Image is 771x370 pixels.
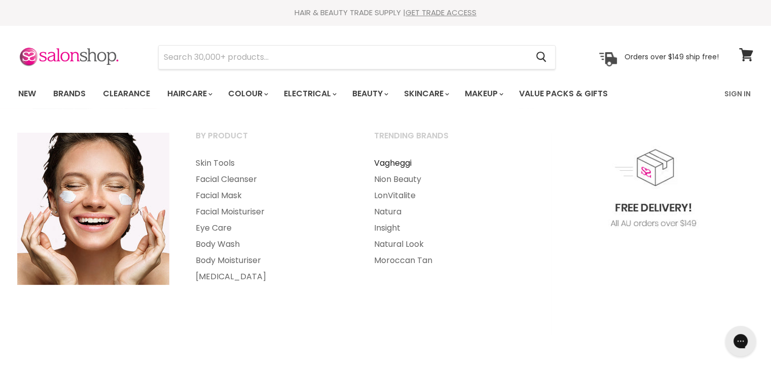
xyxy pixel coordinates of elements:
a: Body Moisturiser [183,252,359,269]
ul: Main menu [11,79,667,108]
ul: Main menu [183,155,359,285]
button: Search [528,46,555,69]
a: Colour [221,83,274,104]
a: Electrical [276,83,343,104]
a: Haircare [160,83,218,104]
input: Search [159,46,528,69]
nav: Main [6,79,766,108]
ul: Main menu [361,155,538,269]
a: Makeup [457,83,509,104]
div: HAIR & BEAUTY TRADE SUPPLY | [6,8,766,18]
iframe: Gorgias live chat messenger [720,322,761,360]
a: Body Wash [183,236,359,252]
a: Facial Moisturiser [183,204,359,220]
a: Facial Cleanser [183,171,359,188]
a: Brands [46,83,93,104]
a: Value Packs & Gifts [511,83,615,104]
a: Nion Beauty [361,171,538,188]
p: Orders over $149 ship free! [625,52,719,61]
a: [MEDICAL_DATA] [183,269,359,285]
a: LonVitalite [361,188,538,204]
form: Product [158,45,556,69]
a: Moroccan Tan [361,252,538,269]
a: By Product [183,128,359,153]
a: Skin Tools [183,155,359,171]
a: Skincare [396,83,455,104]
a: GET TRADE ACCESS [406,7,476,18]
a: Facial Mask [183,188,359,204]
a: Sign In [718,83,757,104]
a: Vagheggi [361,155,538,171]
a: Insight [361,220,538,236]
a: New [11,83,44,104]
a: Natura [361,204,538,220]
a: Trending Brands [361,128,538,153]
a: Natural Look [361,236,538,252]
a: Beauty [345,83,394,104]
a: Eye Care [183,220,359,236]
a: Clearance [95,83,158,104]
